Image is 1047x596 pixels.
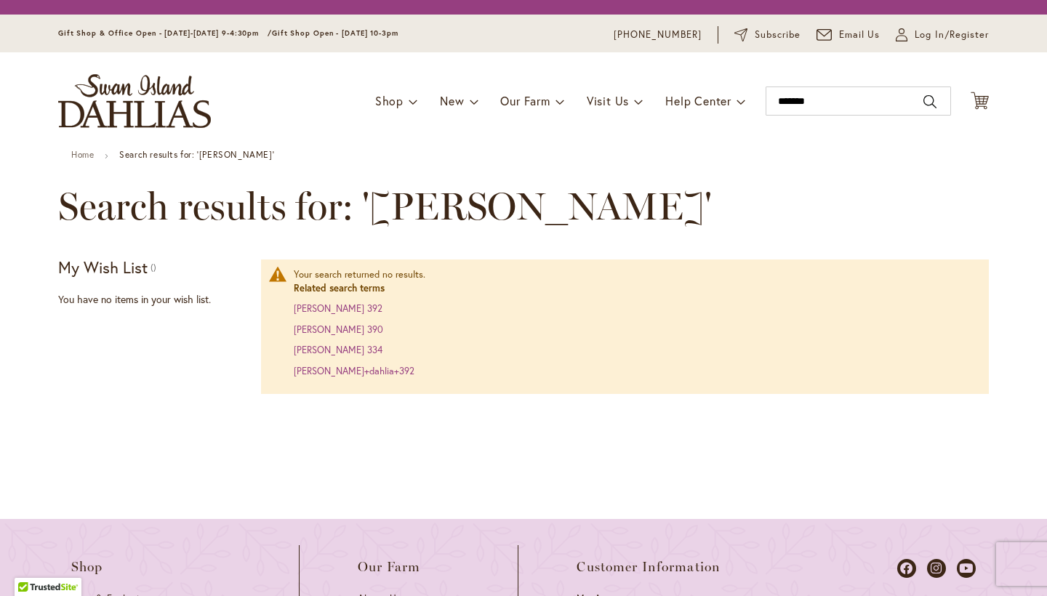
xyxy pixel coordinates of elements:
[587,93,629,108] span: Visit Us
[71,149,94,160] a: Home
[294,282,974,296] dt: Related search terms
[839,28,880,42] span: Email Us
[294,344,382,356] a: [PERSON_NAME] 334
[817,28,880,42] a: Email Us
[294,302,382,315] a: [PERSON_NAME] 392
[440,93,464,108] span: New
[896,28,989,42] a: Log In/Register
[577,560,721,574] span: Customer Information
[915,28,989,42] span: Log In/Register
[58,74,211,128] a: store logo
[927,559,946,578] a: Dahlias on Instagram
[11,544,52,585] iframe: Launch Accessibility Center
[614,28,702,42] a: [PHONE_NUMBER]
[272,28,398,38] span: Gift Shop Open - [DATE] 10-3pm
[58,292,252,307] div: You have no items in your wish list.
[957,559,976,578] a: Dahlias on Youtube
[665,93,731,108] span: Help Center
[294,268,974,378] div: Your search returned no results.
[58,185,712,228] span: Search results for: '[PERSON_NAME]'
[58,257,148,278] strong: My Wish List
[755,28,801,42] span: Subscribe
[923,90,936,113] button: Search
[119,149,274,160] strong: Search results for: '[PERSON_NAME]'
[358,560,420,574] span: Our Farm
[897,559,916,578] a: Dahlias on Facebook
[375,93,404,108] span: Shop
[294,365,414,377] a: [PERSON_NAME]+dahlia+392
[58,28,272,38] span: Gift Shop & Office Open - [DATE]-[DATE] 9-4:30pm /
[294,323,383,336] a: [PERSON_NAME] 390
[500,93,550,108] span: Our Farm
[71,560,103,574] span: Shop
[734,28,801,42] a: Subscribe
